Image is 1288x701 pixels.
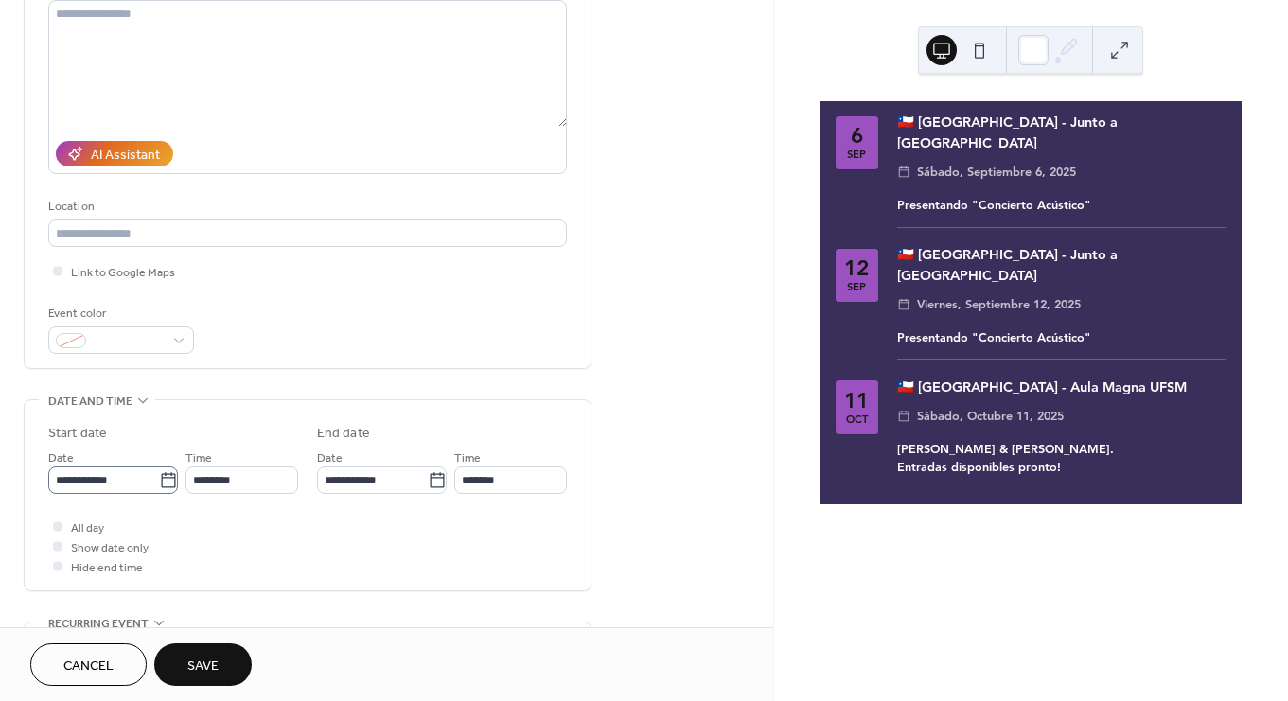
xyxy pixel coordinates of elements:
span: Hide end time [71,558,143,578]
span: sábado, octubre 11, 2025 [917,406,1064,426]
div: Location [48,197,563,217]
div: 🇨🇱 [GEOGRAPHIC_DATA] - Junto a [GEOGRAPHIC_DATA] [897,245,1226,286]
button: Cancel [30,643,147,686]
span: Date and time [48,392,132,412]
div: [PERSON_NAME] & [PERSON_NAME]. Entradas disponibles pronto! [897,440,1226,476]
div: 11 [844,390,869,412]
div: ​ [897,162,910,182]
span: Show date only [71,538,149,558]
span: Time [185,448,212,468]
div: End date [317,424,370,444]
div: Event color [48,304,190,324]
div: 🇨🇱 [GEOGRAPHIC_DATA] - Junto a [GEOGRAPHIC_DATA] [897,113,1226,153]
div: 🇨🇱 [GEOGRAPHIC_DATA] - Aula Magna UFSM [897,377,1226,398]
div: sep [847,149,866,160]
div: Start date [48,424,107,444]
div: sep [847,282,866,292]
div: 12 [844,257,869,279]
span: viernes, septiembre 12, 2025 [917,294,1081,314]
span: Cancel [63,657,114,676]
span: Link to Google Maps [71,263,175,283]
div: AI Assistant [91,146,160,166]
button: AI Assistant [56,141,173,166]
span: Recurring event [48,614,149,634]
span: Date [317,448,343,468]
div: Presentando "Concierto Acústico" [897,328,1226,346]
div: ​ [897,294,910,314]
span: Date [48,448,74,468]
div: ​ [897,406,910,426]
div: oct [846,414,868,425]
button: Save [154,643,252,686]
span: Time [454,448,481,468]
div: Presentando "Concierto Acústico" [897,196,1226,214]
span: All day [71,518,104,538]
span: Save [187,657,219,676]
div: 6 [851,125,863,147]
span: sábado, septiembre 6, 2025 [917,162,1076,182]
